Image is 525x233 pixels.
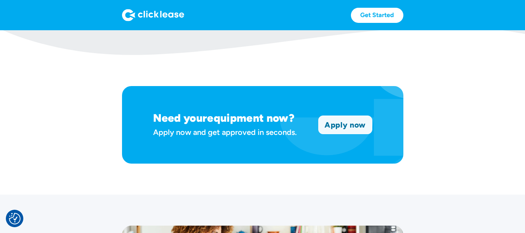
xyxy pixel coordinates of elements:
button: Consent Preferences [9,213,21,224]
img: Logo [122,9,184,21]
h1: Need your [153,111,208,124]
a: Apply now [319,116,372,134]
div: Apply now and get approved in seconds. [153,126,309,139]
a: Get Started [351,8,403,23]
img: Revisit consent button [9,213,21,224]
h1: equipment now? [207,111,294,124]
